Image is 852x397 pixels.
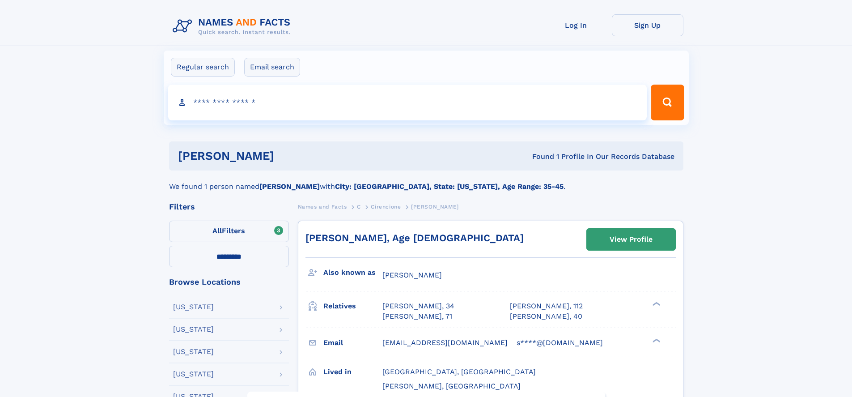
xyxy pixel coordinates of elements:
h1: [PERSON_NAME] [178,150,403,162]
div: [US_STATE] [173,371,214,378]
a: View Profile [587,229,675,250]
label: Filters [169,221,289,242]
span: [GEOGRAPHIC_DATA], [GEOGRAPHIC_DATA] [382,367,536,376]
a: Log In [540,14,612,36]
a: [PERSON_NAME], 112 [510,301,583,311]
h3: Also known as [323,265,382,280]
a: Names and Facts [298,201,347,212]
button: Search Button [651,85,684,120]
h3: Email [323,335,382,350]
div: [US_STATE] [173,303,214,311]
label: Regular search [171,58,235,77]
div: ❯ [650,301,661,307]
div: ❯ [650,337,661,343]
span: [EMAIL_ADDRESS][DOMAIN_NAME] [382,338,508,347]
span: Cirencione [371,204,401,210]
img: Logo Names and Facts [169,14,298,38]
a: Cirencione [371,201,401,212]
div: We found 1 person named with . [169,171,683,192]
a: [PERSON_NAME], 40 [510,312,582,321]
span: C [357,204,361,210]
div: [US_STATE] [173,326,214,333]
div: Browse Locations [169,278,289,286]
div: View Profile [610,229,653,250]
a: [PERSON_NAME], 34 [382,301,454,311]
b: [PERSON_NAME] [259,182,320,191]
input: search input [168,85,647,120]
div: Found 1 Profile In Our Records Database [403,152,674,162]
h3: Lived in [323,364,382,380]
span: All [212,226,222,235]
span: [PERSON_NAME], [GEOGRAPHIC_DATA] [382,382,521,390]
span: [PERSON_NAME] [411,204,459,210]
div: Filters [169,203,289,211]
span: [PERSON_NAME] [382,271,442,279]
div: [US_STATE] [173,348,214,355]
h3: Relatives [323,299,382,314]
a: C [357,201,361,212]
a: Sign Up [612,14,683,36]
label: Email search [244,58,300,77]
a: [PERSON_NAME], 71 [382,312,452,321]
a: [PERSON_NAME], Age [DEMOGRAPHIC_DATA] [305,232,524,243]
b: City: [GEOGRAPHIC_DATA], State: [US_STATE], Age Range: 35-45 [335,182,564,191]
